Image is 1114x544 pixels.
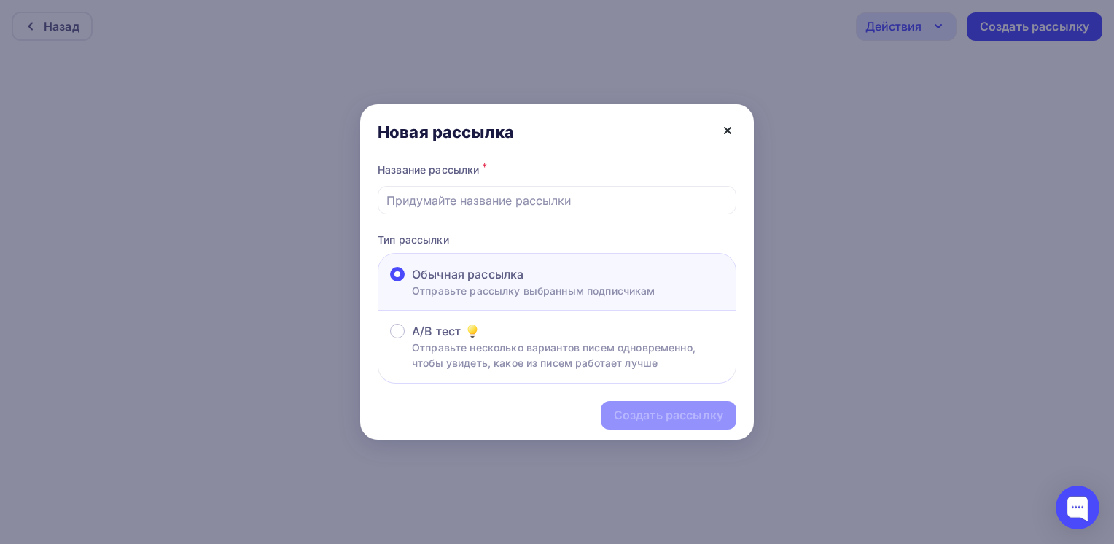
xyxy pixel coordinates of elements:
[378,122,514,142] div: Новая рассылка
[378,160,736,180] div: Название рассылки
[378,232,736,247] p: Тип рассылки
[412,322,461,340] span: A/B тест
[386,192,728,209] input: Придумайте название рассылки
[412,283,655,298] p: Отправьте рассылку выбранным подписчикам
[412,340,724,370] p: Отправьте несколько вариантов писем одновременно, чтобы увидеть, какое из писем работает лучше
[412,265,523,283] span: Обычная рассылка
